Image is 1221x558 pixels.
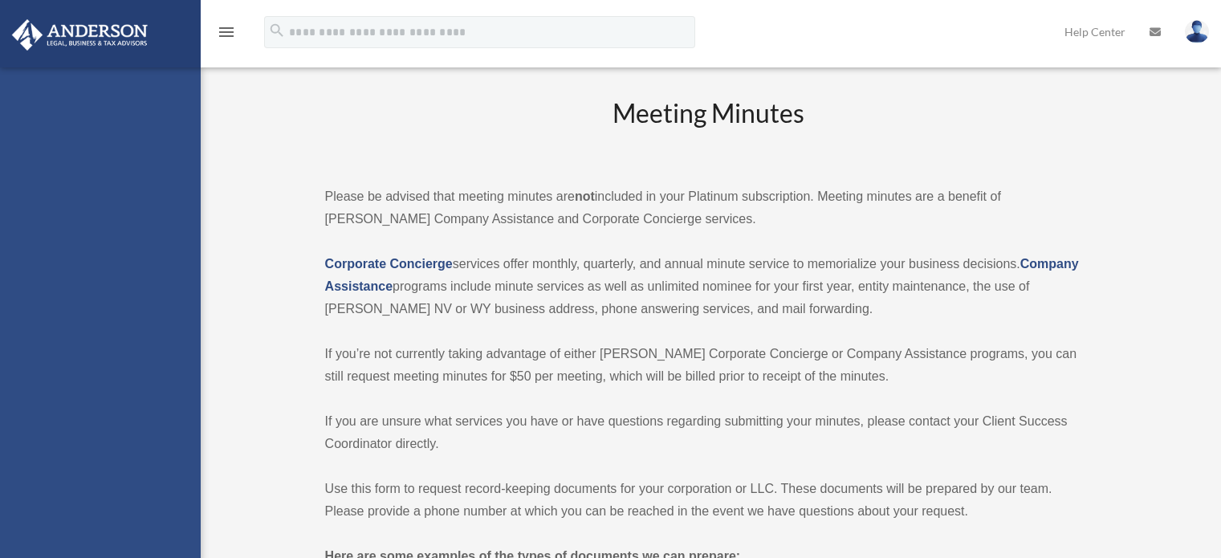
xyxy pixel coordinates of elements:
p: Please be advised that meeting minutes are included in your Platinum subscription. Meeting minute... [325,185,1093,230]
h2: Meeting Minutes [325,96,1093,162]
p: Use this form to request record-keeping documents for your corporation or LLC. These documents wi... [325,478,1093,523]
a: Corporate Concierge [325,257,453,271]
img: User Pic [1185,20,1209,43]
a: Company Assistance [325,257,1079,293]
p: If you are unsure what services you have or have questions regarding submitting your minutes, ple... [325,410,1093,455]
p: services offer monthly, quarterly, and annual minute service to memorialize your business decisio... [325,253,1093,320]
i: search [268,22,286,39]
strong: not [575,189,595,203]
a: menu [217,28,236,42]
p: If you’re not currently taking advantage of either [PERSON_NAME] Corporate Concierge or Company A... [325,343,1093,388]
img: Anderson Advisors Platinum Portal [7,19,153,51]
i: menu [217,22,236,42]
